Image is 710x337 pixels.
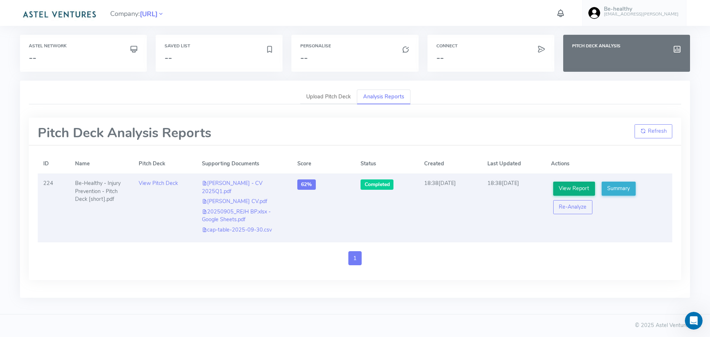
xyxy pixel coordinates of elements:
a: Summary [602,182,636,196]
a: 1 [348,251,362,265]
th: Actions [545,154,672,173]
a: Analysis Reports [357,90,410,105]
td: 18:38[DATE] [482,173,545,242]
h5: Be-healthy [604,6,679,12]
span: Completed [361,179,393,190]
h3: -- [436,53,545,63]
span: -- [165,52,172,64]
h6: Connect [436,44,545,48]
a: [URL] [140,9,158,18]
h6: Astel Network [29,44,138,48]
td: 224 [38,173,70,242]
th: Score [291,154,355,173]
h6: Personalise [300,44,409,48]
h3: -- [300,53,409,63]
td: 18:38[DATE] [419,173,482,242]
a: View Pitch Deck [139,179,178,187]
th: Status [355,154,419,173]
th: Created [419,154,482,173]
th: ID [38,154,70,173]
h6: Saved List [165,44,274,48]
a: [PERSON_NAME] - CV 2025Q1.pdf [202,179,263,195]
a: [PERSON_NAME] CV.pdf [202,198,267,205]
h6: Pitch Deck Analysis [572,44,681,48]
td: Be-Healthy - Injury Prevention - Pitch Deck [short].pdf [70,173,133,242]
th: Supporting Documents [196,154,291,173]
div: © 2025 Astel Ventures Ltd. [9,321,701,330]
span: 62% [297,179,316,190]
iframe: Intercom live chat [685,312,703,330]
h1: Pitch Deck Analysis Reports [38,126,211,141]
h6: [EMAIL_ADDRESS][PERSON_NAME] [604,12,679,17]
th: Last Updated [482,154,545,173]
button: Refresh [635,124,672,138]
button: Re-Analyze [553,200,592,214]
a: 20250905_REJH BP.xlsx - Google Sheets.pdf [202,208,271,223]
img: user-image [588,7,600,19]
a: Upload Pitch Deck [300,90,357,105]
th: Pitch Deck [133,154,196,173]
th: Name [70,154,133,173]
span: -- [29,52,36,64]
a: cap-table-2025-09-30.csv [202,226,272,233]
span: [URL] [140,9,158,19]
a: View Report [553,182,595,196]
span: Company: [110,7,164,20]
